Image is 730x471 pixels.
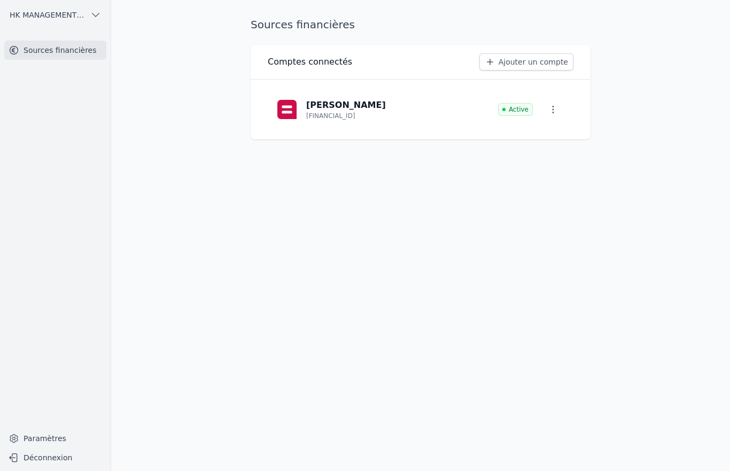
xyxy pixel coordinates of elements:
[306,99,386,112] p: [PERSON_NAME]
[4,6,106,23] button: HK MANAGEMENT SRL
[498,103,533,116] span: Active
[479,53,573,70] a: Ajouter un compte
[268,56,352,68] h3: Comptes connectés
[251,17,355,32] h1: Sources financières
[268,88,573,131] a: [PERSON_NAME] [FINANCIAL_ID] Active
[4,41,106,60] a: Sources financières
[306,112,355,120] p: [FINANCIAL_ID]
[4,449,106,466] button: Déconnexion
[10,10,86,20] span: HK MANAGEMENT SRL
[4,430,106,447] a: Paramètres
